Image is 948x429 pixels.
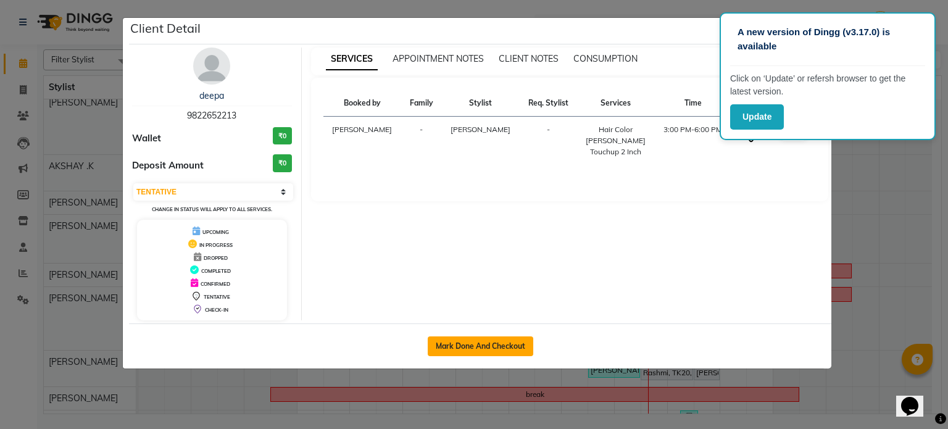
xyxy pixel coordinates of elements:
iframe: chat widget [896,380,936,417]
td: [PERSON_NAME] [323,117,402,165]
img: avatar [193,48,230,85]
td: - [401,117,441,165]
th: Stylist [441,90,520,117]
h3: ₹0 [273,127,292,145]
th: Family [401,90,441,117]
span: COMPLETED [201,268,231,274]
span: CLIENT NOTES [499,53,559,64]
span: [PERSON_NAME] [451,125,510,134]
span: CONSUMPTION [573,53,638,64]
p: A new version of Dingg (v3.17.0) is available [738,25,918,53]
span: UPCOMING [202,229,229,235]
th: Booked by [323,90,402,117]
td: - [520,117,577,165]
span: TENTATIVE [204,294,230,300]
small: Change in status will apply to all services. [152,206,272,212]
span: APPOINTMENT NOTES [393,53,484,64]
p: Click on ‘Update’ or refersh browser to get the latest version. [730,72,925,98]
div: Hair Color [PERSON_NAME] Touchup 2 Inch [584,124,647,157]
h3: ₹0 [273,154,292,172]
td: 3:00 PM-6:00 PM [654,117,731,165]
th: Services [577,90,655,117]
span: IN PROGRESS [199,242,233,248]
span: DROPPED [204,255,228,261]
th: Req. Stylist [520,90,577,117]
span: CHECK-IN [205,307,228,313]
button: Mark Done And Checkout [428,336,533,356]
span: Deposit Amount [132,159,204,173]
button: Update [730,104,784,130]
th: Time [654,90,731,117]
span: SERVICES [326,48,378,70]
h5: Client Detail [130,19,201,38]
span: 9822652213 [187,110,236,121]
a: deepa [199,90,224,101]
span: CONFIRMED [201,281,230,287]
span: Wallet [132,131,161,146]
